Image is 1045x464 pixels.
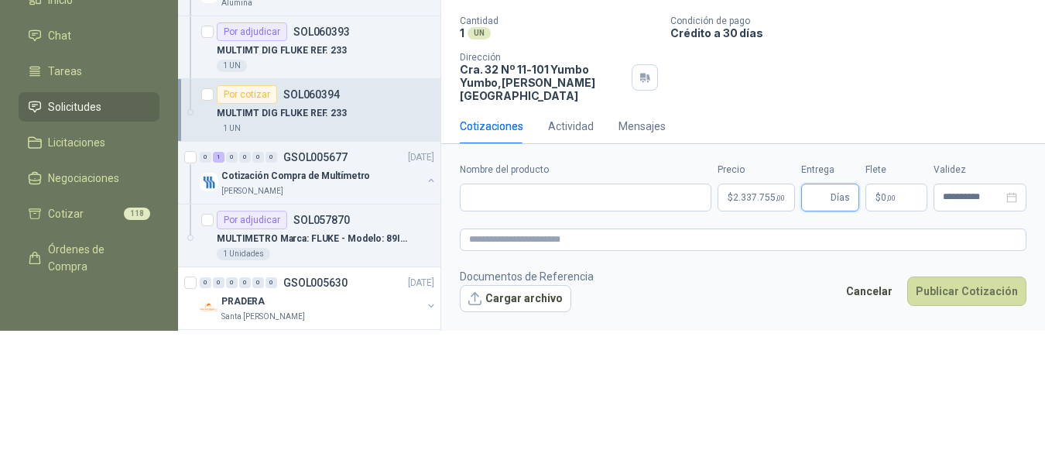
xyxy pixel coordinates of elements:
[865,163,927,177] label: Flete
[239,277,251,288] div: 0
[460,52,625,63] p: Dirección
[48,27,71,44] span: Chat
[293,215,350,225] p: SOL057870
[19,287,159,317] a: Remisiones
[48,241,145,275] span: Órdenes de Compra
[460,285,571,313] button: Cargar archivo
[217,106,347,121] p: MULTIMT DIG FLUKE REF. 233
[221,294,265,309] p: PRADERA
[460,15,658,26] p: Cantidad
[19,92,159,122] a: Solicitudes
[733,193,785,202] span: 2.337.755
[226,277,238,288] div: 0
[293,26,350,37] p: SOL060393
[460,26,464,40] p: 1
[252,152,264,163] div: 0
[200,173,218,191] img: Company Logo
[865,184,927,211] p: $ 0,00
[19,163,159,193] a: Negociaciones
[19,128,159,157] a: Licitaciones
[548,118,594,135] div: Actividad
[468,27,491,40] div: UN
[875,193,881,202] span: $
[178,79,440,142] a: Por cotizarSOL060394MULTIMT DIG FLUKE REF. 2331 UN
[19,21,159,50] a: Chat
[838,277,901,306] button: Cancelar
[217,85,277,104] div: Por cotizar
[283,277,348,288] p: GSOL005630
[200,298,218,317] img: Company Logo
[48,170,119,187] span: Negociaciones
[48,63,82,80] span: Tareas
[200,277,211,288] div: 0
[886,194,896,202] span: ,00
[226,152,238,163] div: 0
[266,277,277,288] div: 0
[178,205,440,267] a: Por adjudicarSOL057870MULTIMETRO Marca: FLUKE - Modelo: 89IV 11 Unidades
[124,208,150,220] span: 118
[217,22,287,41] div: Por adjudicar
[831,184,850,211] span: Días
[801,163,859,177] label: Entrega
[266,152,277,163] div: 0
[19,235,159,281] a: Órdenes de Compra
[200,148,437,198] a: 0 1 0 0 0 0 GSOL005677[DATE] Company LogoCotización Compra de Multímetro[PERSON_NAME]
[217,60,247,72] div: 1 UN
[618,118,666,135] div: Mensajes
[178,16,440,79] a: Por adjudicarSOL060393MULTIMT DIG FLUKE REF. 2331 UN
[881,193,896,202] span: 0
[670,26,1039,40] p: Crédito a 30 días
[48,205,84,222] span: Cotizar
[19,57,159,86] a: Tareas
[460,163,711,177] label: Nombre del producto
[48,134,105,151] span: Licitaciones
[213,277,224,288] div: 0
[217,248,270,260] div: 1 Unidades
[283,152,348,163] p: GSOL005677
[217,211,287,229] div: Por adjudicar
[460,118,523,135] div: Cotizaciones
[221,169,370,184] p: Cotización Compra de Multímetro
[283,89,340,100] p: SOL060394
[670,15,1039,26] p: Condición de pago
[239,152,251,163] div: 0
[217,43,347,58] p: MULTIMT DIG FLUKE REF. 233
[934,163,1026,177] label: Validez
[213,152,224,163] div: 1
[200,152,211,163] div: 0
[408,150,434,165] p: [DATE]
[221,185,283,198] p: [PERSON_NAME]
[217,232,409,246] p: MULTIMETRO Marca: FLUKE - Modelo: 89IV 1
[460,63,625,102] p: Cra. 32 Nº 11-101 Yumbo Yumbo , [PERSON_NAME][GEOGRAPHIC_DATA]
[221,311,305,323] p: Santa [PERSON_NAME]
[252,277,264,288] div: 0
[19,199,159,229] a: Cotizar118
[776,194,785,202] span: ,00
[907,277,1026,306] button: Publicar Cotización
[200,273,437,323] a: 0 0 0 0 0 0 GSOL005630[DATE] Company LogoPRADERASanta [PERSON_NAME]
[718,163,795,177] label: Precio
[217,122,247,135] div: 1 UN
[408,276,434,290] p: [DATE]
[718,184,795,211] p: $2.337.755,00
[48,98,101,115] span: Solicitudes
[460,268,594,285] p: Documentos de Referencia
